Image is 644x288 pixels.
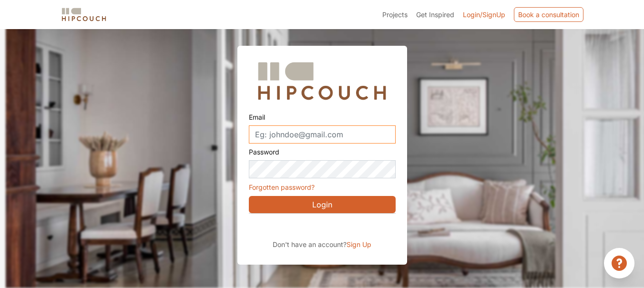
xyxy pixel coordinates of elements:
span: Sign Up [347,240,371,248]
label: Email [249,109,265,125]
span: Don't have an account? [273,240,347,248]
button: Login [249,196,396,213]
a: Forgotten password? [249,183,315,191]
span: logo-horizontal.svg [60,4,108,25]
span: Get Inspired [416,10,454,19]
span: Login/SignUp [463,10,505,19]
img: Hipcouch Logo [253,57,390,105]
iframe: Sign in with Google Button [244,216,428,237]
span: Projects [382,10,408,19]
img: logo-horizontal.svg [60,6,108,23]
input: Eg: johndoe@gmail.com [249,125,396,144]
label: Password [249,144,279,160]
div: Book a consultation [514,7,583,22]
